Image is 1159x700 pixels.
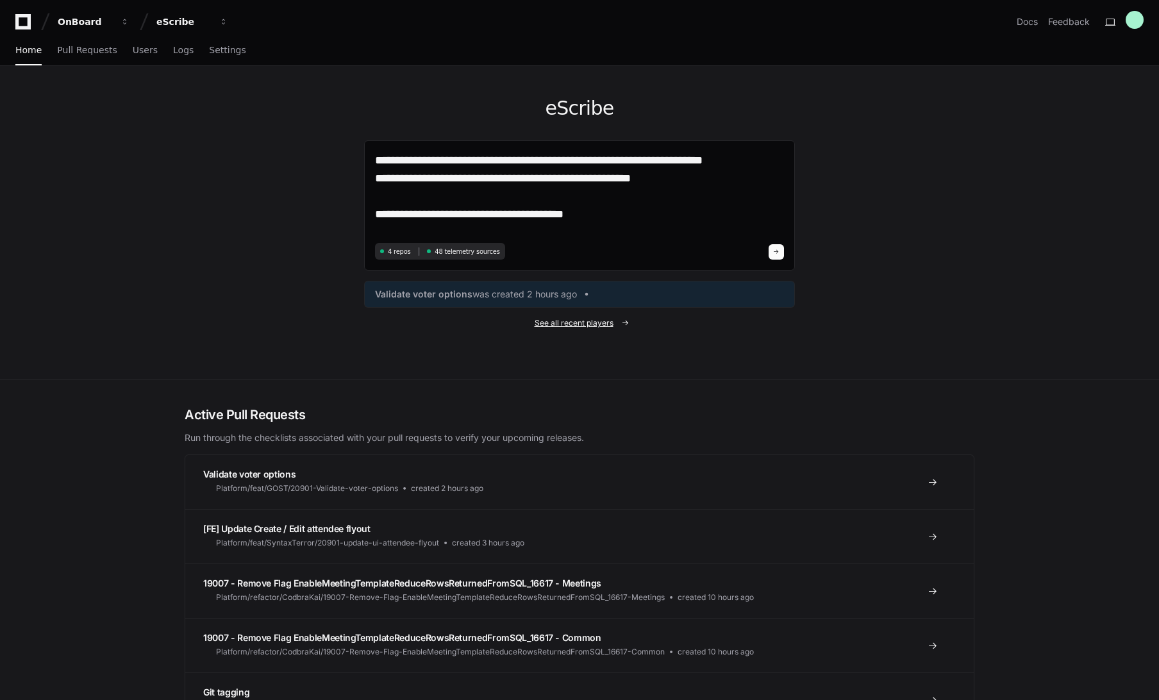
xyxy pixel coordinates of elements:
button: Feedback [1048,15,1090,28]
span: created 2 hours ago [411,483,483,494]
a: [FE] Update Create / Edit attendee flyoutPlatform/feat/SyntaxTerror/20901-update-ui-attendee-flyo... [185,509,974,563]
span: Platform/feat/GOST/20901-Validate-voter-options [216,483,398,494]
a: Validate voter optionswas created 2 hours ago [375,288,784,301]
span: Home [15,46,42,54]
a: 19007 - Remove Flag EnableMeetingTemplateReduceRowsReturnedFromSQL_16617 - CommonPlatform/refacto... [185,618,974,672]
span: Settings [209,46,246,54]
button: OnBoard [53,10,135,33]
span: 19007 - Remove Flag EnableMeetingTemplateReduceRowsReturnedFromSQL_16617 - Meetings [203,578,601,588]
span: was created 2 hours ago [472,288,577,301]
a: 19007 - Remove Flag EnableMeetingTemplateReduceRowsReturnedFromSQL_16617 - MeetingsPlatform/refac... [185,563,974,618]
a: Logs [173,36,194,65]
span: Pull Requests [57,46,117,54]
div: OnBoard [58,15,113,28]
span: Logs [173,46,194,54]
a: Validate voter optionsPlatform/feat/GOST/20901-Validate-voter-optionscreated 2 hours ago [185,455,974,509]
a: Settings [209,36,246,65]
span: Validate voter options [203,469,296,479]
h2: Active Pull Requests [185,406,974,424]
span: created 10 hours ago [678,592,754,603]
span: Validate voter options [375,288,472,301]
span: Users [133,46,158,54]
a: See all recent players [364,318,795,328]
span: Platform/refactor/CodbraKai/19007-Remove-Flag-EnableMeetingTemplateReduceRowsReturnedFromSQL_1661... [216,592,665,603]
a: Users [133,36,158,65]
p: Run through the checklists associated with your pull requests to verify your upcoming releases. [185,431,974,444]
span: Platform/refactor/CodbraKai/19007-Remove-Flag-EnableMeetingTemplateReduceRowsReturnedFromSQL_1661... [216,647,665,657]
span: 19007 - Remove Flag EnableMeetingTemplateReduceRowsReturnedFromSQL_16617 - Common [203,632,601,643]
button: eScribe [151,10,233,33]
span: 4 repos [388,247,411,256]
span: created 10 hours ago [678,647,754,657]
span: Git tagging [203,687,249,697]
div: eScribe [156,15,212,28]
span: created 3 hours ago [452,538,524,548]
h1: eScribe [364,97,795,120]
span: Platform/feat/SyntaxTerror/20901-update-ui-attendee-flyout [216,538,439,548]
a: Pull Requests [57,36,117,65]
span: See all recent players [535,318,613,328]
span: 48 telemetry sources [435,247,499,256]
a: Docs [1017,15,1038,28]
a: Home [15,36,42,65]
span: [FE] Update Create / Edit attendee flyout [203,523,371,534]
